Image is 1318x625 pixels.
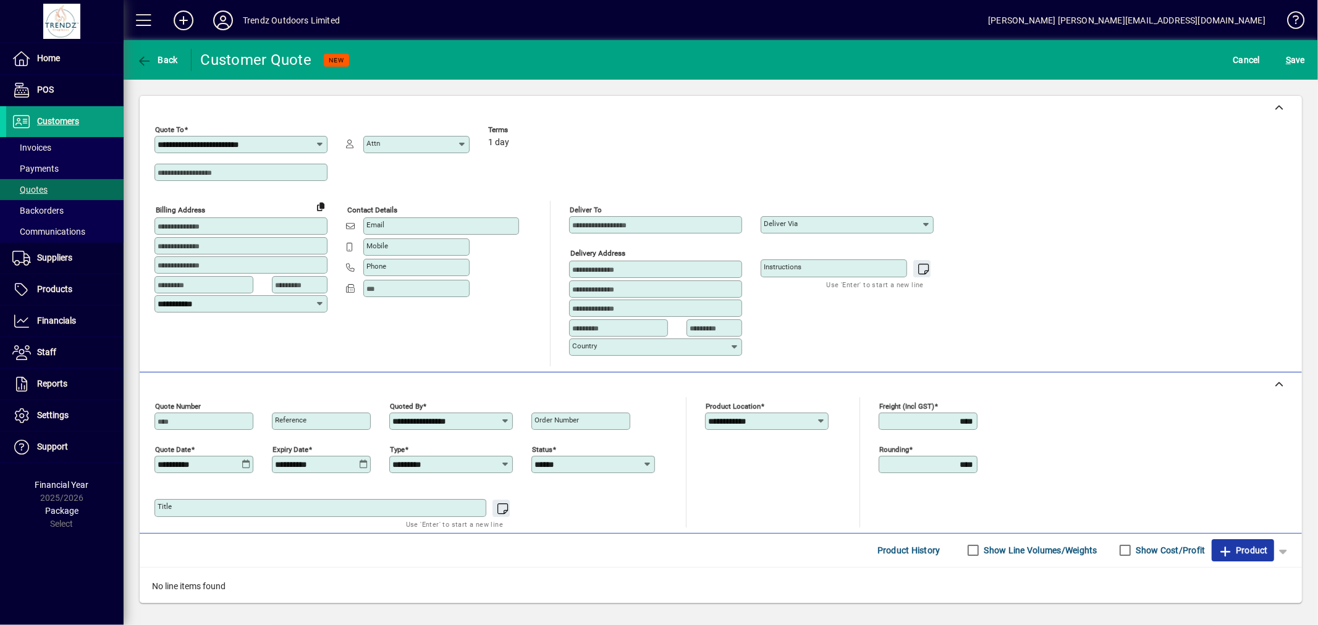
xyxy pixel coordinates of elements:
[764,262,801,271] mat-label: Instructions
[366,220,384,229] mat-label: Email
[6,158,124,179] a: Payments
[6,369,124,400] a: Reports
[390,401,423,410] mat-label: Quoted by
[37,53,60,63] span: Home
[406,517,503,531] mat-hint: Use 'Enter' to start a new line
[311,196,331,216] button: Copy to Delivery address
[158,502,172,511] mat-label: Title
[366,139,380,148] mat-label: Attn
[37,410,69,420] span: Settings
[37,284,72,294] span: Products
[1278,2,1303,43] a: Knowledge Base
[872,539,945,561] button: Product History
[329,56,344,64] span: NEW
[6,337,124,368] a: Staff
[1134,544,1206,556] label: Show Cost/Profit
[572,342,597,350] mat-label: Country
[1286,50,1305,70] span: ave
[764,219,798,228] mat-label: Deliver via
[706,401,761,410] mat-label: Product location
[37,347,56,357] span: Staff
[140,568,1302,605] div: No line items found
[6,75,124,106] a: POS
[532,445,552,453] mat-label: Status
[390,445,405,453] mat-label: Type
[37,379,67,388] span: Reports
[6,221,124,242] a: Communications
[12,164,59,174] span: Payments
[570,206,602,214] mat-label: Deliver To
[366,262,386,271] mat-label: Phone
[12,206,64,216] span: Backorders
[155,125,184,134] mat-label: Quote To
[488,126,562,134] span: Terms
[1212,539,1274,561] button: Product
[1230,49,1264,71] button: Cancel
[37,316,76,325] span: Financials
[272,445,308,453] mat-label: Expiry date
[6,200,124,221] a: Backorders
[1286,55,1291,65] span: S
[988,10,1265,30] div: [PERSON_NAME] [PERSON_NAME][EMAIL_ADDRESS][DOMAIN_NAME]
[37,85,54,94] span: POS
[137,55,178,65] span: Back
[164,9,203,31] button: Add
[827,277,924,292] mat-hint: Use 'Enter' to start a new line
[1283,49,1308,71] button: Save
[155,401,201,410] mat-label: Quote number
[6,243,124,274] a: Suppliers
[6,43,124,74] a: Home
[982,544,1097,556] label: Show Line Volumes/Weights
[203,9,243,31] button: Profile
[12,227,85,237] span: Communications
[879,445,909,453] mat-label: Rounding
[35,480,89,490] span: Financial Year
[6,306,124,337] a: Financials
[534,416,579,424] mat-label: Order number
[37,116,79,126] span: Customers
[275,416,306,424] mat-label: Reference
[6,137,124,158] a: Invoices
[243,10,340,30] div: Trendz Outdoors Limited
[6,274,124,305] a: Products
[37,253,72,262] span: Suppliers
[879,401,934,410] mat-label: Freight (incl GST)
[1218,540,1268,560] span: Product
[124,49,192,71] app-page-header-button: Back
[6,432,124,463] a: Support
[12,185,48,195] span: Quotes
[877,540,940,560] span: Product History
[6,179,124,200] a: Quotes
[155,445,191,453] mat-label: Quote date
[133,49,181,71] button: Back
[37,442,68,451] span: Support
[1233,50,1261,70] span: Cancel
[201,50,312,70] div: Customer Quote
[45,506,78,516] span: Package
[6,400,124,431] a: Settings
[366,241,388,250] mat-label: Mobile
[488,138,509,148] span: 1 day
[12,143,51,153] span: Invoices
